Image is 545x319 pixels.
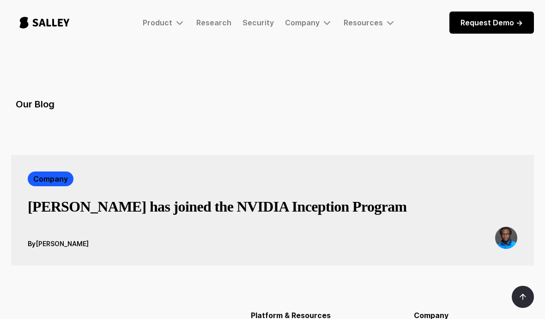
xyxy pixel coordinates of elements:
[28,239,36,249] div: By
[344,17,396,28] div: Resources
[28,197,407,216] h3: [PERSON_NAME] has joined the NVIDIA Inception Program
[143,18,172,27] div: Product
[28,171,73,186] a: Company
[28,197,407,227] a: [PERSON_NAME] has joined the NVIDIA Inception Program
[196,18,231,27] a: Research
[143,17,185,28] div: Product
[242,18,274,27] a: Security
[36,239,89,249] div: [PERSON_NAME]
[285,17,333,28] div: Company
[285,18,320,27] div: Company
[33,173,68,184] div: Company
[344,18,383,27] div: Resources
[11,7,78,38] a: home
[449,12,534,34] a: Request Demo ->
[16,98,534,111] h5: Our Blog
